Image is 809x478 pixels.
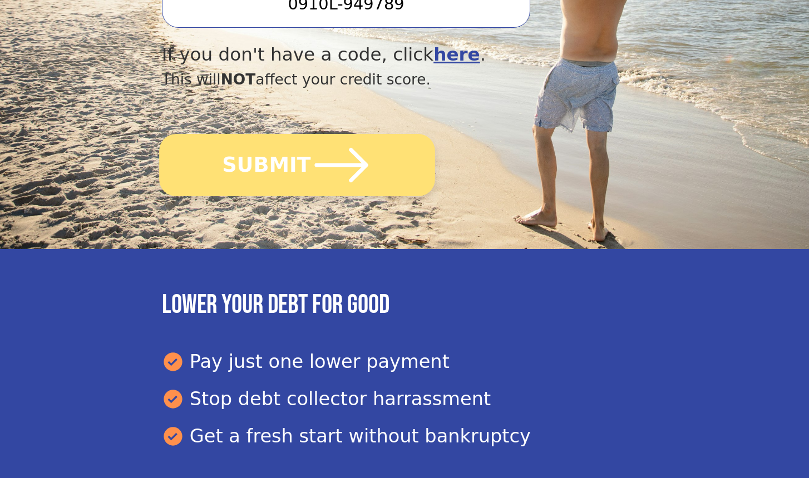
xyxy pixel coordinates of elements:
div: Stop debt collector harrassment [162,385,647,413]
div: If you don't have a code, click . [162,41,575,68]
div: Get a fresh start without bankruptcy [162,422,647,450]
span: NOT [221,71,256,88]
div: Pay just one lower payment [162,348,647,376]
a: here [433,44,480,65]
button: SUBMIT [159,134,435,196]
h3: Lower your debt for good [162,289,647,321]
div: This will affect your credit score. [162,68,575,91]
